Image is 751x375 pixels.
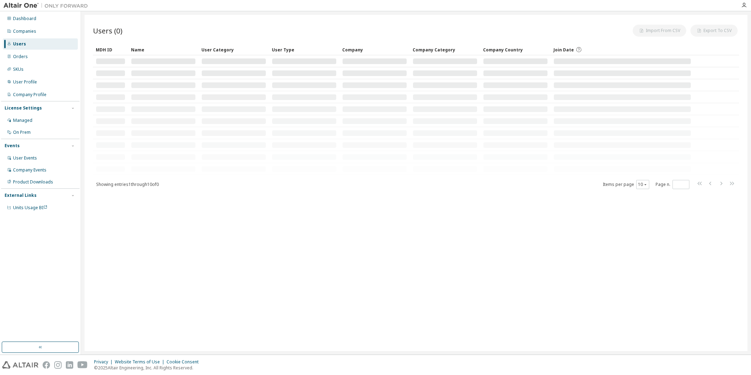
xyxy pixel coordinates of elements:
[690,25,738,37] button: Export To CSV
[2,361,38,369] img: altair_logo.svg
[13,155,37,161] div: User Events
[167,359,203,365] div: Cookie Consent
[93,26,123,36] span: Users (0)
[13,92,46,98] div: Company Profile
[115,359,167,365] div: Website Terms of Use
[638,182,647,187] button: 10
[13,54,28,60] div: Orders
[413,44,477,55] div: Company Category
[96,44,125,55] div: MDH ID
[201,44,266,55] div: User Category
[66,361,73,369] img: linkedin.svg
[131,44,196,55] div: Name
[5,105,42,111] div: License Settings
[13,118,32,123] div: Managed
[483,44,548,55] div: Company Country
[5,193,37,198] div: External Links
[13,79,37,85] div: User Profile
[96,181,159,187] span: Showing entries 1 through 10 of 0
[77,361,88,369] img: youtube.svg
[272,44,337,55] div: User Type
[54,361,62,369] img: instagram.svg
[553,47,574,53] span: Join Date
[342,44,407,55] div: Company
[5,143,20,149] div: Events
[13,41,26,47] div: Users
[13,29,36,34] div: Companies
[43,361,50,369] img: facebook.svg
[94,365,203,371] p: © 2025 Altair Engineering, Inc. All Rights Reserved.
[13,130,31,135] div: On Prem
[13,67,24,72] div: SKUs
[94,359,115,365] div: Privacy
[13,205,48,211] span: Units Usage BI
[13,179,53,185] div: Product Downloads
[13,167,46,173] div: Company Events
[13,16,36,21] div: Dashboard
[4,2,92,9] img: Altair One
[576,46,582,53] svg: Date when the user was first added or directly signed up. If the user was deleted and later re-ad...
[603,180,649,189] span: Items per page
[633,25,686,37] button: Import From CSV
[656,180,689,189] span: Page n.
